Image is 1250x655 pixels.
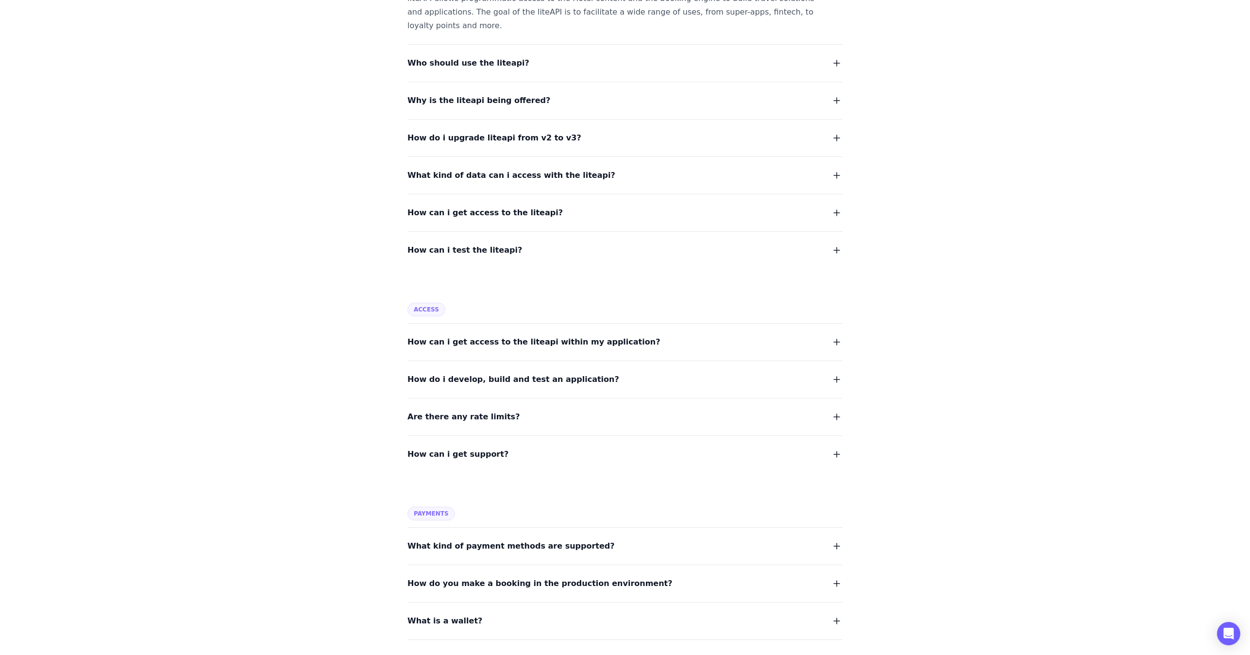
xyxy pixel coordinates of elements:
span: Who should use the liteapi? [407,56,529,70]
span: How can i get access to the liteapi within my application? [407,335,660,349]
button: What kind of payment methods are supported? [407,539,843,553]
span: How do i upgrade liteapi from v2 to v3? [407,131,581,145]
span: How can i get support? [407,448,508,461]
span: Are there any rate limits? [407,410,520,424]
button: How can i get access to the liteapi within my application? [407,335,843,349]
span: What is a wallet? [407,614,482,628]
span: What kind of payment methods are supported? [407,539,615,553]
button: What is a wallet? [407,614,843,628]
span: How can i get access to the liteapi? [407,206,563,220]
span: What kind of data can i access with the liteapi? [407,169,615,182]
span: Payments [407,507,455,520]
button: How do you make a booking in the production environment? [407,577,843,590]
button: How can i get support? [407,448,843,461]
div: Open Intercom Messenger [1217,622,1240,645]
button: Are there any rate limits? [407,410,843,424]
button: How can i test the liteapi? [407,243,843,257]
button: How do i upgrade liteapi from v2 to v3? [407,131,843,145]
button: Why is the liteapi being offered? [407,94,843,107]
span: How do i develop, build and test an application? [407,373,619,386]
span: Access [407,303,445,316]
span: How can i test the liteapi? [407,243,522,257]
span: How do you make a booking in the production environment? [407,577,673,590]
button: What kind of data can i access with the liteapi? [407,169,843,182]
button: How do i develop, build and test an application? [407,373,843,386]
button: How can i get access to the liteapi? [407,206,843,220]
span: Why is the liteapi being offered? [407,94,550,107]
button: Who should use the liteapi? [407,56,843,70]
